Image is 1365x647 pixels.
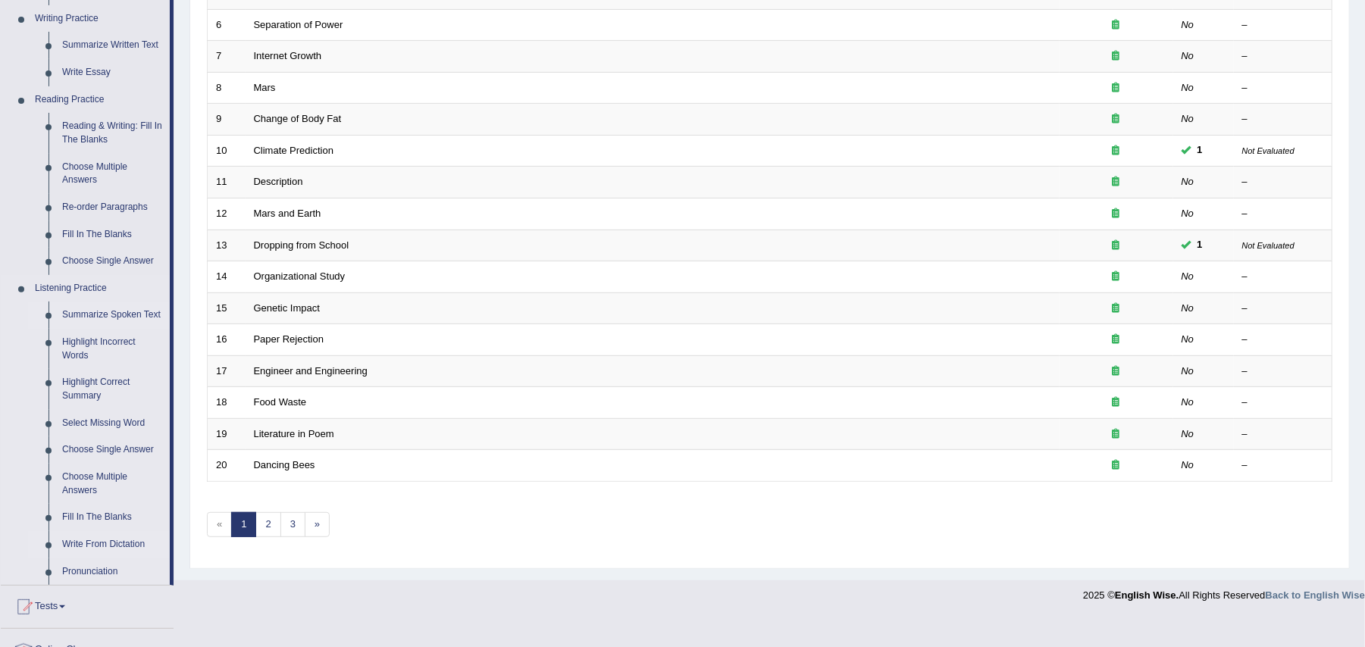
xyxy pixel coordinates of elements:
[1266,589,1365,601] a: Back to English Wise
[1,586,174,624] a: Tests
[1068,458,1165,473] div: Exam occurring question
[55,410,170,437] a: Select Missing Word
[254,302,320,314] a: Genetic Impact
[254,82,276,93] a: Mars
[1068,270,1165,284] div: Exam occurring question
[55,464,170,504] a: Choose Multiple Answers
[1191,237,1209,253] span: You can still take this question
[55,558,170,586] a: Pronunciation
[1182,19,1194,30] em: No
[55,32,170,59] a: Summarize Written Text
[254,50,322,61] a: Internet Growth
[55,436,170,464] a: Choose Single Answer
[207,512,232,537] span: «
[208,41,246,73] td: 7
[1115,589,1179,601] strong: English Wise.
[1182,176,1194,187] em: No
[55,113,170,153] a: Reading & Writing: Fill In The Blanks
[1242,427,1324,442] div: –
[254,270,346,282] a: Organizational Study
[1182,396,1194,408] em: No
[1242,333,1324,347] div: –
[1068,364,1165,379] div: Exam occurring question
[1182,365,1194,377] em: No
[55,531,170,558] a: Write From Dictation
[305,512,330,537] a: »
[1182,428,1194,439] em: No
[1068,175,1165,189] div: Exam occurring question
[1242,207,1324,221] div: –
[1182,208,1194,219] em: No
[1182,50,1194,61] em: No
[55,504,170,531] a: Fill In The Blanks
[208,387,246,419] td: 18
[1182,82,1194,93] em: No
[254,145,334,156] a: Climate Prediction
[208,198,246,230] td: 12
[1068,144,1165,158] div: Exam occurring question
[1068,81,1165,95] div: Exam occurring question
[254,365,368,377] a: Engineer and Engineering
[254,459,315,470] a: Dancing Bees
[55,329,170,369] a: Highlight Incorrect Words
[208,450,246,482] td: 20
[254,239,349,251] a: Dropping from School
[208,135,246,167] td: 10
[1182,302,1194,314] em: No
[208,324,246,356] td: 16
[208,104,246,136] td: 9
[1242,302,1324,316] div: –
[1242,175,1324,189] div: –
[1242,112,1324,127] div: –
[55,221,170,248] a: Fill In The Blanks
[255,512,280,537] a: 2
[208,9,246,41] td: 6
[1068,49,1165,64] div: Exam occurring question
[1068,239,1165,253] div: Exam occurring question
[1068,302,1165,316] div: Exam occurring question
[1182,459,1194,470] em: No
[1242,81,1324,95] div: –
[28,5,170,33] a: Writing Practice
[1182,270,1194,282] em: No
[1068,207,1165,221] div: Exam occurring question
[1242,395,1324,410] div: –
[254,396,307,408] a: Food Waste
[208,355,246,387] td: 17
[280,512,305,537] a: 3
[1068,112,1165,127] div: Exam occurring question
[55,302,170,329] a: Summarize Spoken Text
[208,292,246,324] td: 15
[55,369,170,409] a: Highlight Correct Summary
[55,59,170,86] a: Write Essay
[208,167,246,198] td: 11
[1083,580,1365,602] div: 2025 © All Rights Reserved
[1068,333,1165,347] div: Exam occurring question
[208,72,246,104] td: 8
[1182,113,1194,124] em: No
[1068,395,1165,410] div: Exam occurring question
[1242,458,1324,473] div: –
[254,333,324,345] a: Paper Rejection
[208,230,246,261] td: 13
[1242,18,1324,33] div: –
[1068,18,1165,33] div: Exam occurring question
[208,261,246,293] td: 14
[28,275,170,302] a: Listening Practice
[55,194,170,221] a: Re-order Paragraphs
[1191,142,1209,158] span: You can still take this question
[1242,49,1324,64] div: –
[28,86,170,114] a: Reading Practice
[231,512,256,537] a: 1
[1242,270,1324,284] div: –
[1068,427,1165,442] div: Exam occurring question
[55,248,170,275] a: Choose Single Answer
[254,113,342,124] a: Change of Body Fat
[208,418,246,450] td: 19
[1242,241,1295,250] small: Not Evaluated
[254,19,343,30] a: Separation of Power
[55,154,170,194] a: Choose Multiple Answers
[254,428,334,439] a: Literature in Poem
[1182,333,1194,345] em: No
